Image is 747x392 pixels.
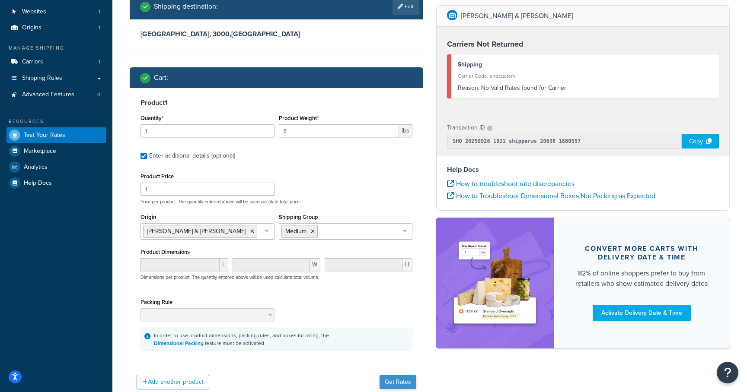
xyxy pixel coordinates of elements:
[24,180,52,187] span: Help Docs
[140,249,190,255] label: Product Dimensions
[310,258,320,271] span: W
[99,8,100,16] span: 1
[6,20,106,36] li: Origins
[447,38,524,50] strong: Carriers Not Returned
[140,115,163,121] label: Quantity*
[6,87,106,103] li: Advanced Features
[22,8,46,16] span: Websites
[140,30,412,38] h3: [GEOGRAPHIC_DATA], 3000 , [GEOGRAPHIC_DATA]
[6,54,106,70] li: Carriers
[682,134,719,149] div: Copy
[575,244,709,262] div: Convert more carts with delivery date & time
[380,375,416,389] button: Get Rates
[458,82,712,94] div: No Valid Rates found for Carrier
[6,4,106,20] li: Websites
[22,75,62,82] span: Shipping Rules
[99,24,100,32] span: 1
[593,305,691,321] a: Activate Delivery Date & Time
[6,87,106,103] a: Advanced Features0
[402,258,412,271] span: H
[138,199,415,205] p: Price per product. The quantity entered above will be used calculate total price.
[154,74,168,82] h2: Cart :
[717,362,738,383] button: Open Resource Center
[447,179,575,189] a: How to troubleshoot rate discrepancies
[140,153,147,159] input: Enter additional details (optional)
[6,70,106,86] a: Shipping Rules
[140,214,156,220] label: Origin
[6,175,106,191] a: Help Docs
[447,164,719,175] h4: Help Docs
[447,191,655,201] a: How to Troubleshoot Dimensional Boxes Not Packing as Expected
[279,124,399,137] input: 0.00
[447,122,485,134] p: Transaction ID
[449,231,541,335] img: feature-image-ddt-36eae7f7280da8017bfb280eaccd9c446f90b1fe08728e4019434db127062ab4.png
[285,227,306,236] span: Medium
[137,375,209,389] button: Add another product
[458,70,712,82] div: Carrier Code: shqcustom
[154,3,218,10] h2: Shipping destination :
[22,91,74,98] span: Advanced Features
[6,20,106,36] a: Origins1
[6,4,106,20] a: Websites1
[575,268,709,289] div: 82% of online shoppers prefer to buy from retailers who show estimated delivery dates
[279,214,318,220] label: Shipping Group
[6,127,106,143] a: Test Your Rates
[97,91,100,98] span: 0
[154,332,329,347] div: In order to use product dimensions, packing rules, and boxes for rating, the feature must be acti...
[140,98,412,107] h3: Product 1
[6,118,106,125] div: Resources
[220,258,228,271] span: L
[140,299,172,305] label: Packing Rule
[149,150,235,162] div: Enter additional details (optional)
[6,44,106,52] div: Manage Shipping
[99,58,100,66] span: 1
[24,164,48,171] span: Analytics
[461,10,573,22] p: [PERSON_NAME] & [PERSON_NAME]
[22,58,43,66] span: Carriers
[24,132,65,139] span: Test Your Rates
[399,124,412,137] span: lbs
[22,24,41,32] span: Origins
[458,83,479,92] span: Reason:
[279,115,319,121] label: Product Weight*
[458,59,712,71] div: Shipping
[6,159,106,175] a: Analytics
[6,143,106,159] a: Marketplace
[147,227,246,236] span: [PERSON_NAME] & [PERSON_NAME]
[6,54,106,70] a: Carriers1
[154,339,204,347] a: Dimensional Packing
[24,148,56,155] span: Marketplace
[140,124,275,137] input: 0
[138,274,319,280] p: Dimensions per product. The quantity entered above will be used calculate total volume.
[140,173,174,180] label: Product Price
